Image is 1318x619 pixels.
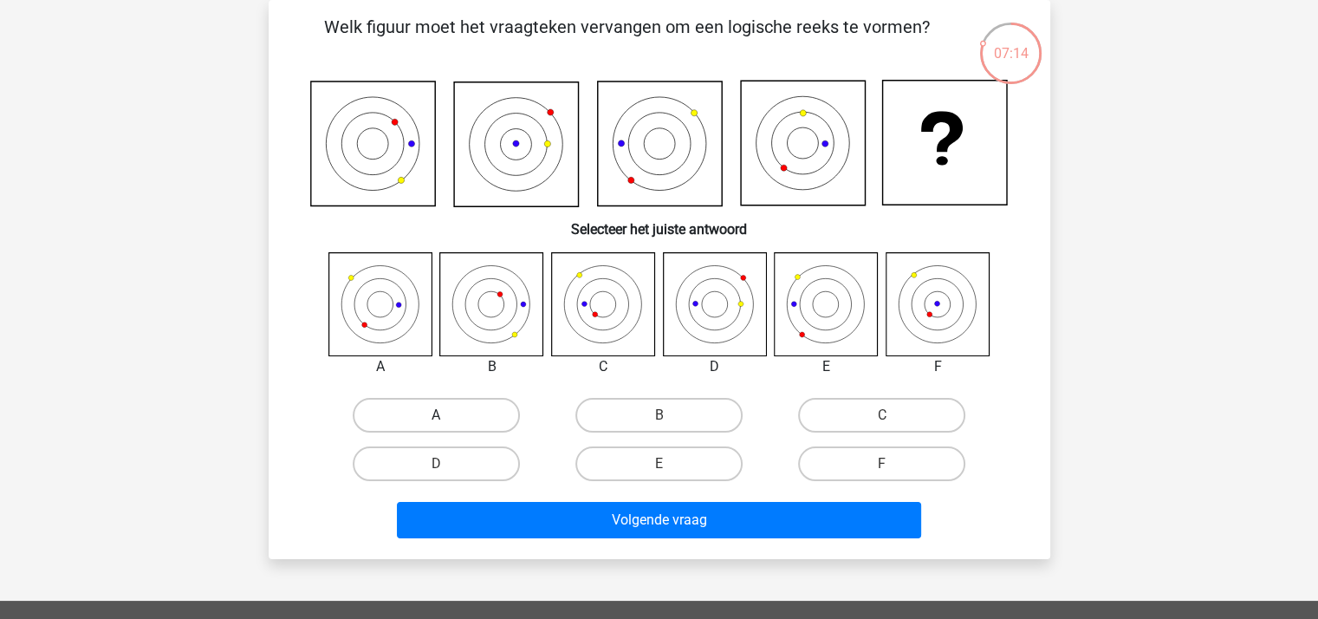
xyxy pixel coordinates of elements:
[575,446,743,481] label: E
[426,356,557,377] div: B
[296,14,958,66] p: Welk figuur moet het vraagteken vervangen om een logische reeks te vormen?
[538,356,669,377] div: C
[575,398,743,433] label: B
[353,398,520,433] label: A
[296,207,1023,238] h6: Selecteer het juiste antwoord
[798,398,965,433] label: C
[315,356,446,377] div: A
[353,446,520,481] label: D
[798,446,965,481] label: F
[397,502,921,538] button: Volgende vraag
[978,21,1043,64] div: 07:14
[761,356,892,377] div: E
[650,356,781,377] div: D
[873,356,1003,377] div: F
